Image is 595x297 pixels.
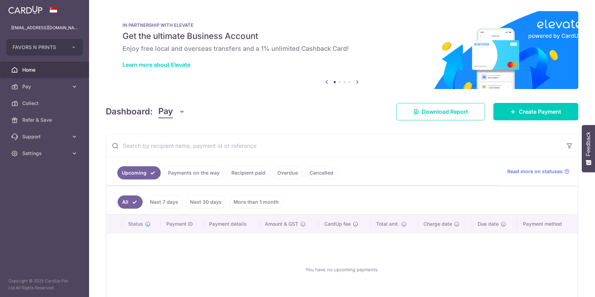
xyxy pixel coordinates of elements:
[519,107,561,116] span: Create Payment
[227,166,270,179] a: Recipient paid
[161,215,204,233] th: Payment ID
[229,195,283,209] a: More than 1 month
[265,220,298,227] span: Amount & GST
[376,220,399,227] span: Total amt.
[13,44,64,51] span: FAVORS N PRINTS
[493,103,578,120] a: Create Payment
[106,135,561,157] input: Search by recipient name, payment id or reference
[324,220,351,227] span: CardUp fee
[22,117,68,123] span: Refer & Save
[423,220,452,227] span: Charge date
[8,6,42,14] img: CardUp
[106,11,578,89] img: Renovation banner
[117,166,161,179] a: Upcoming
[122,31,562,42] h5: Get the ultimate Business Account
[6,39,83,56] button: FAVORS N PRINTS
[585,132,592,156] span: Feedback
[118,195,143,209] a: All
[22,100,68,107] span: Collect
[517,215,578,233] th: Payment method
[122,22,562,28] p: IN PARTNERSHIP WITH ELEVATE
[158,105,173,118] span: Pay
[122,61,190,68] a: Learn more about Elevate
[128,220,143,227] span: Status
[478,220,499,227] span: Due date
[22,66,68,73] span: Home
[122,45,562,53] h6: Enjoy free local and overseas transfers and a 1% unlimited Cashback Card!
[11,24,78,31] p: [EMAIL_ADDRESS][DOMAIN_NAME]
[22,133,68,140] span: Support
[396,103,485,120] a: Download Report
[507,168,563,175] span: Read more on statuses
[507,168,570,175] a: Read more on statuses
[582,125,595,172] button: Feedback - Show survey
[145,195,183,209] a: Next 7 days
[305,166,338,179] a: Cancelled
[106,105,153,118] h4: Dashboard:
[550,276,588,294] iframe: Opens a widget where you can find more information
[22,150,68,157] span: Settings
[273,166,302,179] a: Overdue
[185,195,226,209] a: Next 30 days
[204,215,259,233] th: Payment details
[158,105,185,118] button: Pay
[422,107,468,116] span: Download Report
[22,83,68,90] span: Pay
[164,166,224,179] a: Payments on the way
